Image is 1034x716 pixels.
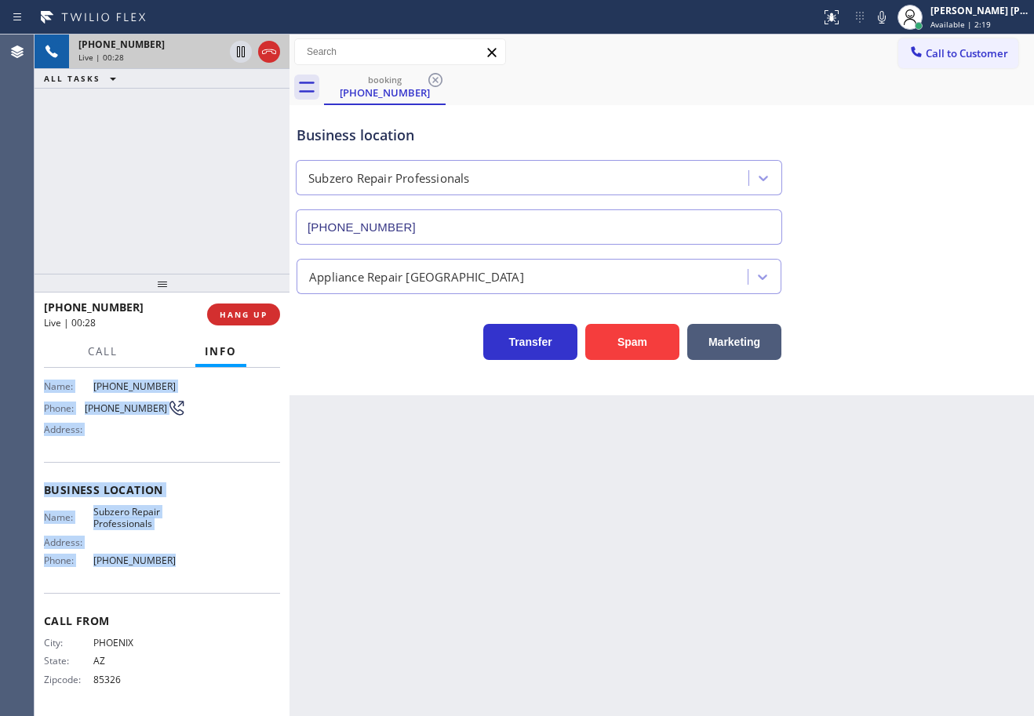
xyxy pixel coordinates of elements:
[88,344,118,358] span: Call
[326,74,444,85] div: booking
[78,52,124,63] span: Live | 00:28
[930,4,1029,17] div: [PERSON_NAME] [PERSON_NAME] Dahil
[326,85,444,100] div: [PHONE_NUMBER]
[93,655,186,667] span: AZ
[195,336,246,367] button: Info
[220,309,268,320] span: HANG UP
[44,511,93,523] span: Name:
[205,344,237,358] span: Info
[483,324,577,360] button: Transfer
[44,536,93,548] span: Address:
[326,70,444,104] div: (602) 558-2277
[297,125,781,146] div: Business location
[78,38,165,51] span: [PHONE_NUMBER]
[44,423,93,435] span: Address:
[585,324,679,360] button: Spam
[44,674,93,685] span: Zipcode:
[44,613,280,628] span: Call From
[930,19,991,30] span: Available | 2:19
[85,402,167,414] span: [PHONE_NUMBER]
[93,554,186,566] span: [PHONE_NUMBER]
[44,402,85,414] span: Phone:
[308,169,470,187] div: Subzero Repair Professionals
[78,336,127,367] button: Call
[44,73,100,84] span: ALL TASKS
[687,324,781,360] button: Marketing
[93,506,186,530] span: Subzero Repair Professionals
[44,482,280,497] span: Business location
[35,69,132,88] button: ALL TASKS
[309,267,524,285] div: Appliance Repair [GEOGRAPHIC_DATA]
[44,554,93,566] span: Phone:
[207,303,280,325] button: HANG UP
[871,6,893,28] button: Mute
[258,41,280,63] button: Hang up
[230,41,252,63] button: Hold Customer
[93,637,186,649] span: PHOENIX
[296,209,782,245] input: Phone Number
[898,38,1018,68] button: Call to Customer
[926,46,1008,60] span: Call to Customer
[44,637,93,649] span: City:
[44,300,144,314] span: [PHONE_NUMBER]
[44,655,93,667] span: State:
[295,39,505,64] input: Search
[93,674,186,685] span: 85326
[93,380,186,392] span: [PHONE_NUMBER]
[44,316,96,329] span: Live | 00:28
[44,380,93,392] span: Name:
